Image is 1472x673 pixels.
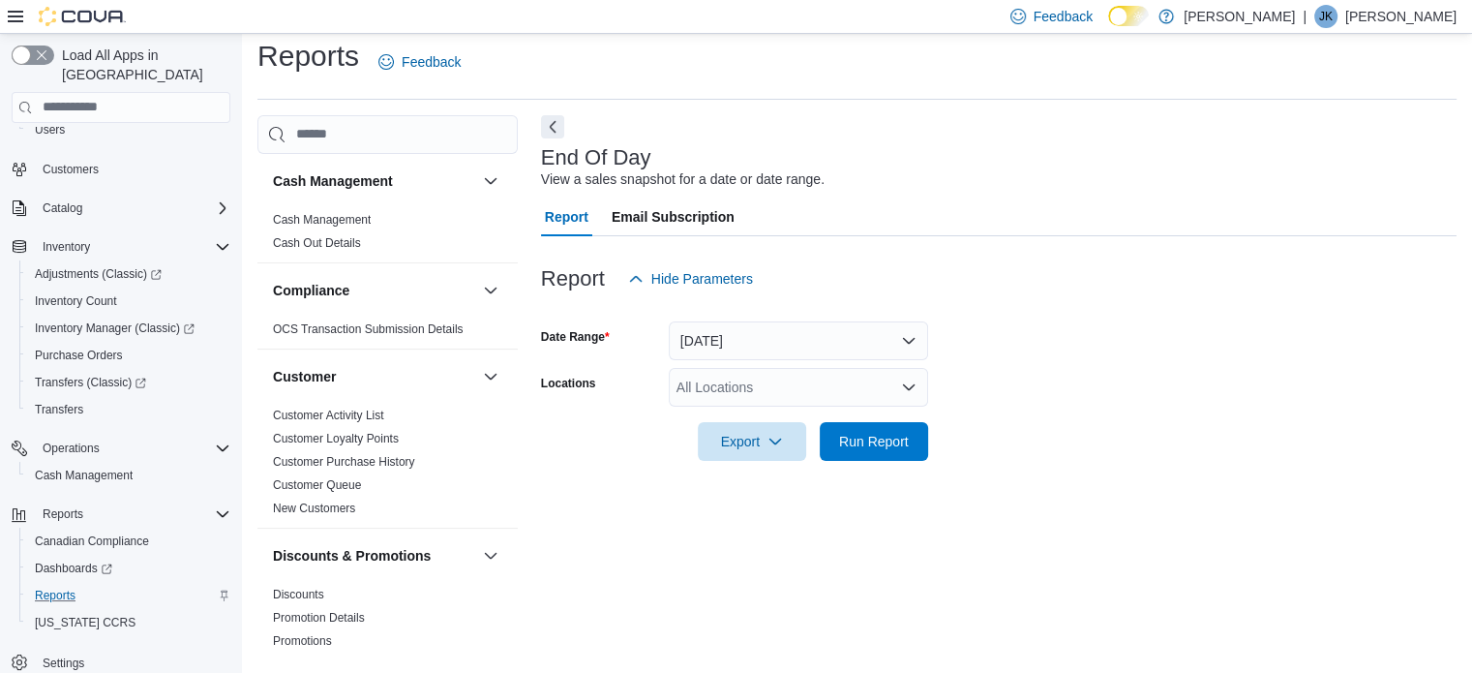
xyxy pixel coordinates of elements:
[541,376,596,391] label: Locations
[273,171,393,191] h3: Cash Management
[35,348,123,363] span: Purchase Orders
[35,235,98,259] button: Inventory
[35,402,83,417] span: Transfers
[273,281,475,300] button: Compliance
[273,501,355,516] span: New Customers
[27,464,140,487] a: Cash Management
[1345,5,1457,28] p: [PERSON_NAME]
[27,371,154,394] a: Transfers (Classic)
[27,530,230,553] span: Canadian Compliance
[27,530,157,553] a: Canadian Compliance
[27,317,230,340] span: Inventory Manager (Classic)
[27,464,230,487] span: Cash Management
[479,169,502,193] button: Cash Management
[1108,6,1149,26] input: Dark Mode
[479,365,502,388] button: Customer
[273,235,361,251] span: Cash Out Details
[27,557,120,580] a: Dashboards
[273,454,415,470] span: Customer Purchase History
[651,269,753,289] span: Hide Parameters
[612,198,735,236] span: Email Subscription
[273,588,324,601] a: Discounts
[35,235,230,259] span: Inventory
[273,633,332,649] span: Promotions
[27,398,91,421] a: Transfers
[35,503,230,526] span: Reports
[273,367,475,386] button: Customer
[273,321,464,337] span: OCS Transaction Submission Details
[35,293,117,309] span: Inventory Count
[541,115,564,138] button: Next
[709,422,795,461] span: Export
[273,502,355,515] a: New Customers
[35,157,230,181] span: Customers
[19,462,238,489] button: Cash Management
[35,158,106,181] a: Customers
[35,321,195,336] span: Inventory Manager (Classic)
[19,116,238,143] button: Users
[19,369,238,396] a: Transfers (Classic)
[35,122,65,138] span: Users
[541,169,825,190] div: View a sales snapshot for a date or date range.
[273,367,336,386] h3: Customer
[27,344,230,367] span: Purchase Orders
[35,197,90,220] button: Catalog
[35,266,162,282] span: Adjustments (Classic)
[541,146,651,169] h3: End Of Day
[19,288,238,315] button: Inventory Count
[4,233,238,260] button: Inventory
[257,37,359,76] h1: Reports
[43,239,90,255] span: Inventory
[273,212,371,228] span: Cash Management
[4,155,238,183] button: Customers
[4,501,238,528] button: Reports
[541,329,610,345] label: Date Range
[1319,5,1333,28] span: JK
[27,611,230,634] span: Washington CCRS
[35,561,112,576] span: Dashboards
[273,546,475,566] button: Discounts & Promotions
[545,198,588,236] span: Report
[27,262,230,286] span: Adjustments (Classic)
[35,615,135,630] span: [US_STATE] CCRS
[479,544,502,567] button: Discounts & Promotions
[273,634,332,648] a: Promotions
[541,267,605,291] h3: Report
[402,52,461,72] span: Feedback
[19,342,238,369] button: Purchase Orders
[669,321,928,360] button: [DATE]
[273,587,324,602] span: Discounts
[273,611,365,625] a: Promotion Details
[19,582,238,609] button: Reports
[43,441,100,456] span: Operations
[273,477,361,493] span: Customer Queue
[19,528,238,555] button: Canadian Compliance
[27,344,131,367] a: Purchase Orders
[273,478,361,492] a: Customer Queue
[820,422,928,461] button: Run Report
[43,162,99,177] span: Customers
[27,584,230,607] span: Reports
[257,583,518,660] div: Discounts & Promotions
[35,468,133,483] span: Cash Management
[27,118,230,141] span: Users
[273,432,399,445] a: Customer Loyalty Points
[27,118,73,141] a: Users
[35,503,91,526] button: Reports
[4,195,238,222] button: Catalog
[27,584,83,607] a: Reports
[620,260,761,298] button: Hide Parameters
[273,236,361,250] a: Cash Out Details
[19,609,238,636] button: [US_STATE] CCRS
[35,534,149,549] span: Canadian Compliance
[54,46,230,84] span: Load All Apps in [GEOGRAPHIC_DATA]
[273,281,349,300] h3: Compliance
[273,322,464,336] a: OCS Transaction Submission Details
[19,396,238,423] button: Transfers
[479,279,502,302] button: Compliance
[43,200,82,216] span: Catalog
[1303,5,1307,28] p: |
[43,656,84,671] span: Settings
[1108,26,1109,27] span: Dark Mode
[27,262,169,286] a: Adjustments (Classic)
